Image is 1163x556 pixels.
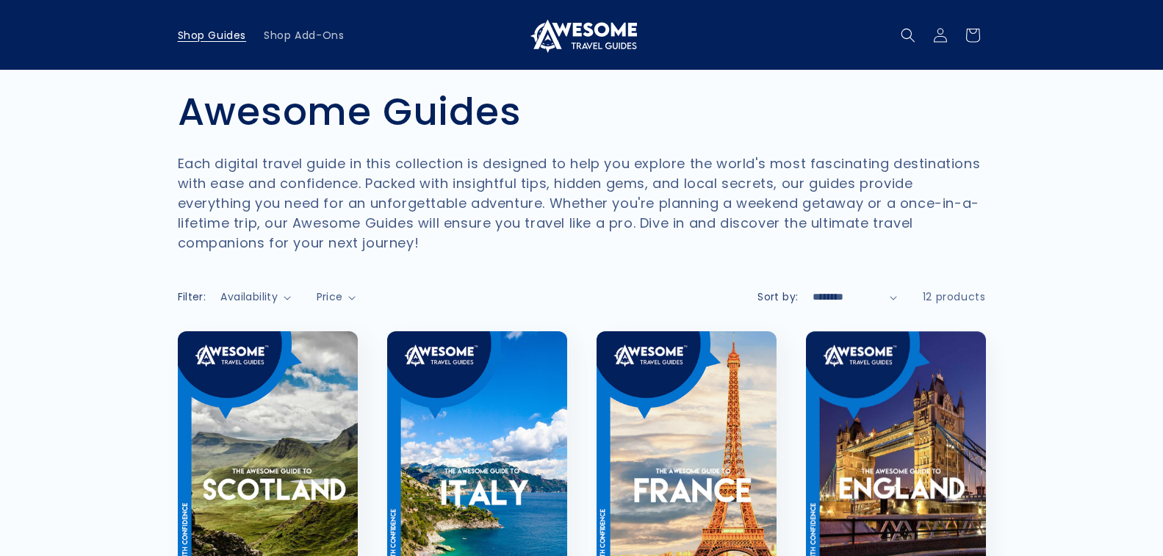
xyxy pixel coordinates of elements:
[178,289,206,305] h2: Filter:
[220,289,278,304] span: Availability
[317,289,356,305] summary: Price
[178,29,247,42] span: Shop Guides
[220,289,290,305] summary: Availability (0 selected)
[169,20,256,51] a: Shop Guides
[264,29,344,42] span: Shop Add-Ons
[317,289,343,304] span: Price
[757,289,798,304] label: Sort by:
[521,12,642,58] a: Awesome Travel Guides
[892,19,924,51] summary: Search
[527,18,637,53] img: Awesome Travel Guides
[178,154,986,253] p: Each digital travel guide in this collection is designed to help you explore the world's most fas...
[255,20,353,51] a: Shop Add-Ons
[178,88,986,135] h1: Awesome Guides
[923,289,986,304] span: 12 products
